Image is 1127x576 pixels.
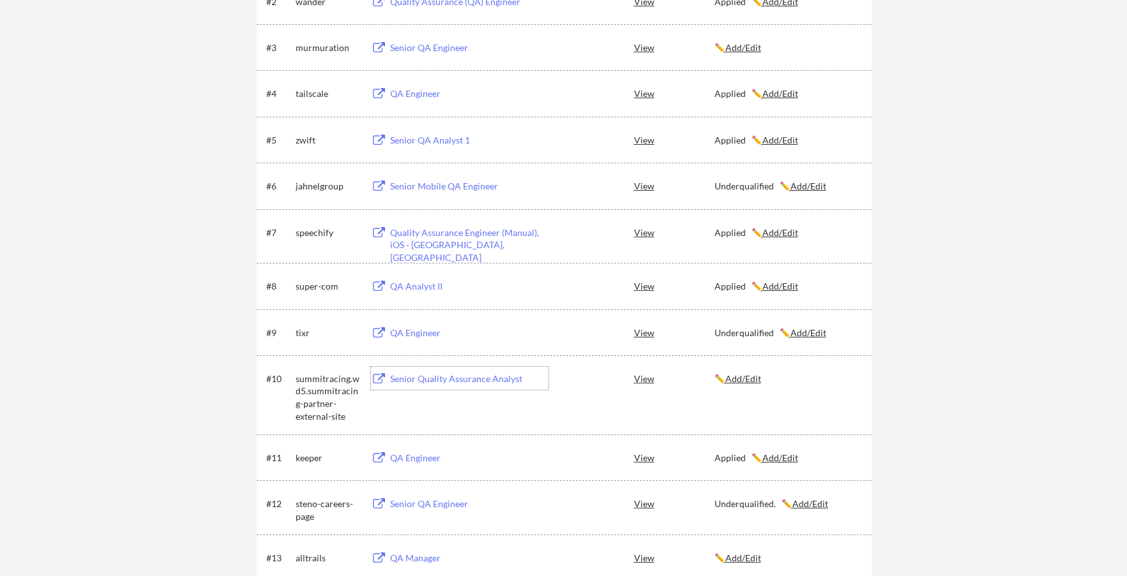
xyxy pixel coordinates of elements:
div: Senior QA Engineer [390,41,548,54]
u: Add/Edit [725,373,761,384]
div: alltrails [296,552,359,565]
u: Add/Edit [725,552,761,563]
u: Add/Edit [762,281,798,292]
div: tailscale [296,87,359,100]
div: #7 [266,226,291,239]
div: View [634,274,715,297]
div: View [634,128,715,151]
div: murmuration [296,41,359,54]
div: Applied ✏️ [715,280,860,293]
div: View [634,492,715,515]
div: QA Analyst II [390,280,548,293]
div: super-com [296,280,359,293]
div: View [634,367,715,390]
div: Senior QA Engineer [390,498,548,510]
div: jahnelgroup [296,180,359,193]
u: Add/Edit [792,498,828,509]
div: Senior QA Analyst 1 [390,134,548,147]
u: Add/Edit [762,135,798,145]
div: QA Manager [390,552,548,565]
div: #5 [266,134,291,147]
u: Add/Edit [762,227,798,238]
div: View [634,174,715,197]
div: Applied ✏️ [715,226,860,239]
u: Add/Edit [725,42,761,53]
div: summitracing.wd5.summitracing-partner-external-site [296,373,359,422]
div: #9 [266,327,291,339]
div: Quality Assurance Engineer (Manual), iOS - [GEOGRAPHIC_DATA], [GEOGRAPHIC_DATA] [390,226,548,264]
div: keeper [296,452,359,464]
div: View [634,82,715,105]
u: Add/Edit [762,88,798,99]
div: #10 [266,373,291,385]
div: #8 [266,280,291,293]
div: speechify [296,226,359,239]
div: Applied ✏️ [715,452,860,464]
div: Senior Mobile QA Engineer [390,180,548,193]
div: View [634,321,715,344]
div: QA Engineer [390,87,548,100]
u: Add/Edit [762,452,798,463]
div: View [634,36,715,59]
div: tixr [296,327,359,339]
u: Add/Edit [790,327,826,338]
div: Applied ✏️ [715,87,860,100]
div: Senior Quality Assurance Analyst [390,373,548,385]
div: QA Engineer [390,327,548,339]
div: zwift [296,134,359,147]
div: #12 [266,498,291,510]
div: ✏️ [715,41,860,54]
div: View [634,446,715,469]
div: #13 [266,552,291,565]
div: Applied ✏️ [715,134,860,147]
div: View [634,546,715,569]
div: ✏️ [715,552,860,565]
div: ✏️ [715,373,860,385]
div: Underqualified ✏️ [715,180,860,193]
div: #4 [266,87,291,100]
u: Add/Edit [790,181,826,191]
div: steno-careers-page [296,498,359,522]
div: #3 [266,41,291,54]
div: View [634,221,715,244]
div: Underqualified. ✏️ [715,498,860,510]
div: #6 [266,180,291,193]
div: #11 [266,452,291,464]
div: QA Engineer [390,452,548,464]
div: Underqualified ✏️ [715,327,860,339]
